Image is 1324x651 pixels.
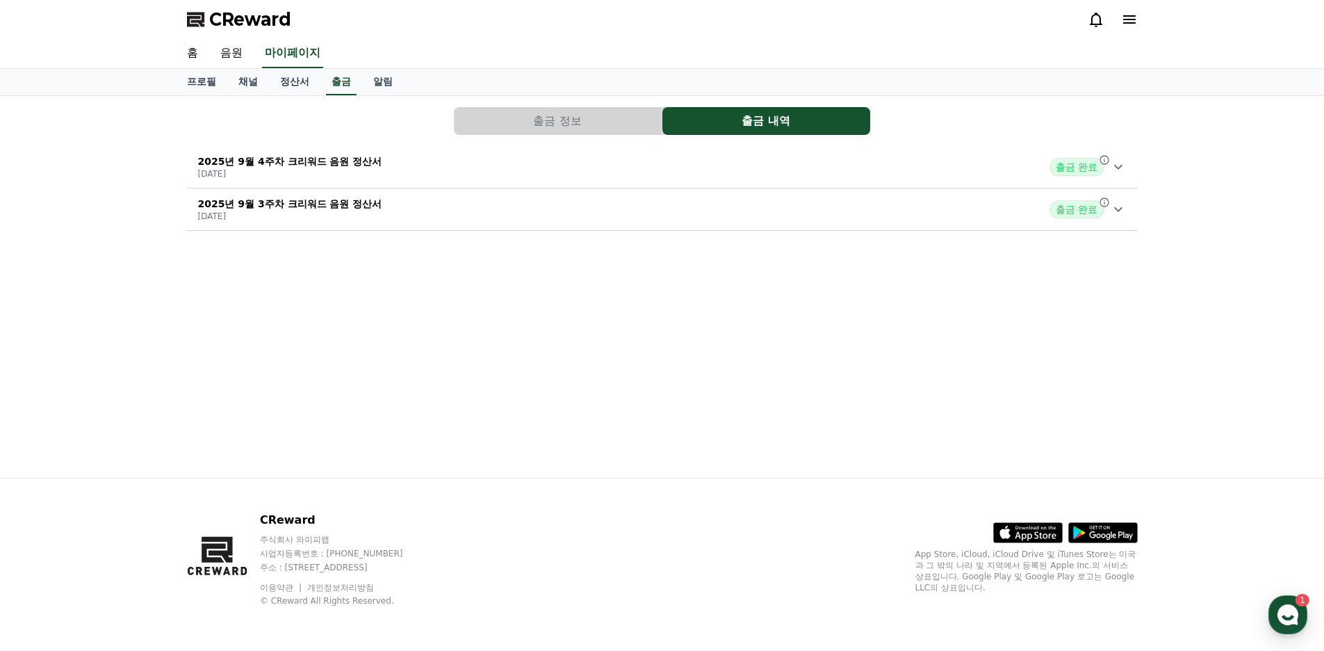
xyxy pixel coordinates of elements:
a: 마이페이지 [262,39,323,68]
span: 대화 [127,463,144,474]
span: 출금 완료 [1049,200,1104,218]
p: 2025년 9월 3주차 크리워드 음원 정산서 [198,197,382,211]
a: 개인정보처리방침 [307,583,374,593]
p: CReward [260,512,430,529]
p: 2025년 9월 4주차 크리워드 음원 정산서 [198,154,382,168]
a: 채널 [227,69,269,95]
p: App Store, iCloud, iCloud Drive 및 iTunes Store는 미국과 그 밖의 나라 및 지역에서 등록된 Apple Inc.의 서비스 상표입니다. Goo... [915,549,1138,593]
a: 음원 [209,39,254,68]
span: 1 [141,440,146,451]
span: CReward [209,8,291,31]
p: [DATE] [198,168,382,179]
p: 주소 : [STREET_ADDRESS] [260,562,430,573]
span: 출금 완료 [1049,158,1104,176]
button: 출금 내역 [662,107,870,135]
button: 2025년 9월 3주차 크리워드 음원 정산서 [DATE] 출금 완료 [187,188,1138,231]
a: 프로필 [176,69,227,95]
p: 주식회사 와이피랩 [260,534,430,545]
a: CReward [187,8,291,31]
a: 정산서 [269,69,320,95]
p: 사업자등록번호 : [PHONE_NUMBER] [260,548,430,559]
a: 1대화 [92,441,179,476]
span: 홈 [44,462,52,473]
a: 알림 [362,69,404,95]
a: 설정 [179,441,267,476]
a: 홈 [176,39,209,68]
a: 출금 정보 [454,107,662,135]
button: 출금 정보 [454,107,662,135]
button: 2025년 9월 4주차 크리워드 음원 정산서 [DATE] 출금 완료 [187,146,1138,188]
a: 이용약관 [260,583,304,593]
a: 출금 내역 [662,107,871,135]
a: 출금 [326,69,357,95]
p: © CReward All Rights Reserved. [260,595,430,606]
a: 홈 [4,441,92,476]
p: [DATE] [198,211,382,222]
span: 설정 [215,462,231,473]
